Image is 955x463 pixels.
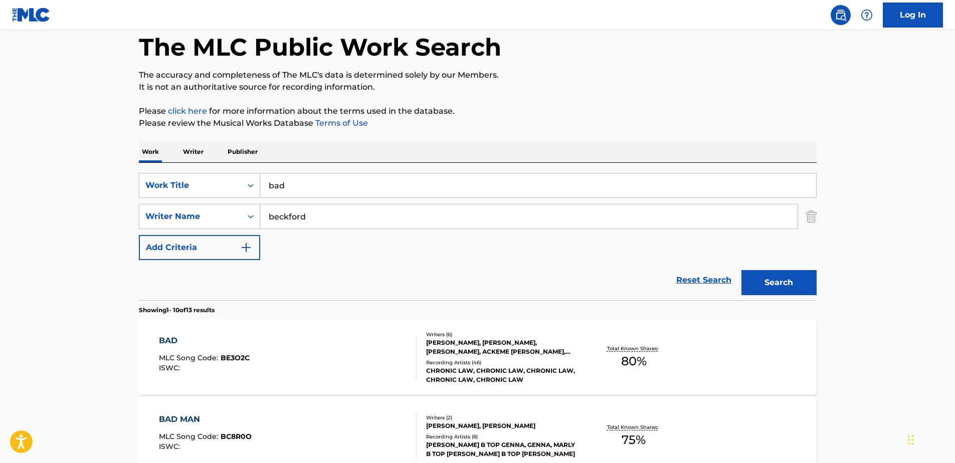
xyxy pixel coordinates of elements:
[139,235,260,260] button: Add Criteria
[426,359,578,366] div: Recording Artists ( 46 )
[426,414,578,421] div: Writers ( 2 )
[313,118,368,128] a: Terms of Use
[139,306,215,315] p: Showing 1 - 10 of 13 results
[139,32,501,62] h1: The MLC Public Work Search
[139,105,817,117] p: Please for more information about the terms used in the database.
[741,270,817,295] button: Search
[139,81,817,93] p: It is not an authoritative source for recording information.
[426,433,578,440] div: Recording Artists ( 8 )
[671,269,736,291] a: Reset Search
[159,335,250,347] div: BAD
[145,210,236,222] div: Writer Name
[831,5,851,25] a: Public Search
[139,320,817,395] a: BADMLC Song Code:BE3O2CISWC:Writers (6)[PERSON_NAME], [PERSON_NAME], [PERSON_NAME], ACKEME [PERSO...
[861,9,873,21] img: help
[139,173,817,300] form: Search Form
[426,421,578,430] div: [PERSON_NAME], [PERSON_NAME]
[221,353,250,362] span: BE3O2C
[806,204,817,229] img: Delete Criterion
[145,179,236,191] div: Work Title
[139,117,817,129] p: Please review the Musical Works Database
[159,363,182,372] span: ISWC :
[426,440,578,458] div: [PERSON_NAME] B TOP GENNA, GENNA, MARLY B TOP [PERSON_NAME] B TOP [PERSON_NAME]
[908,425,914,455] div: Drag
[12,8,51,22] img: MLC Logo
[622,431,646,449] span: 75 %
[159,442,182,451] span: ISWC :
[168,106,207,116] a: click here
[835,9,847,21] img: search
[180,141,207,162] p: Writer
[905,415,955,463] iframe: Chat Widget
[221,432,252,441] span: BC8R0O
[139,141,162,162] p: Work
[139,69,817,81] p: The accuracy and completeness of The MLC's data is determined solely by our Members.
[225,141,261,162] p: Publisher
[883,3,943,28] a: Log In
[159,432,221,441] span: MLC Song Code :
[607,423,661,431] p: Total Known Shares:
[426,331,578,338] div: Writers ( 6 )
[159,353,221,362] span: MLC Song Code :
[857,5,877,25] div: Help
[607,345,661,352] p: Total Known Shares:
[426,366,578,384] div: CHRONIC LAW, CHRONIC LAW, CHRONIC LAW, CHRONIC LAW, CHRONIC LAW
[621,352,647,370] span: 80 %
[240,242,252,254] img: 9d2ae6d4665cec9f34b9.svg
[426,338,578,356] div: [PERSON_NAME], [PERSON_NAME], [PERSON_NAME], ACKEME [PERSON_NAME], [PERSON_NAME], INCONNU COMPOSI...
[159,413,252,425] div: BAD MAN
